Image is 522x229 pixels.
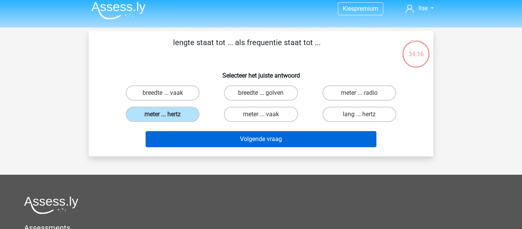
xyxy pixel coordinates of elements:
label: breedte ... golven [224,85,298,101]
span: premium [354,5,378,12]
label: meter ... radio [323,85,396,101]
label: breedte ... vaak [126,85,199,101]
span: Kies [343,5,354,12]
h6: Selecteer het juiste antwoord [101,66,421,79]
label: meter ... vaak [224,107,298,122]
a: Ilse [402,4,437,13]
label: meter ... hertz [126,107,199,122]
p: lengte staat tot ... als frequentie staat tot ... [101,37,392,60]
div: 34:16 [402,40,430,59]
img: Assessly logo [24,196,78,214]
label: lang ... hertz [323,107,396,122]
a: Kiespremium [338,3,383,14]
span: Ilse [418,5,428,12]
button: Volgende vraag [146,131,377,147]
img: Assessly [91,2,146,19]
